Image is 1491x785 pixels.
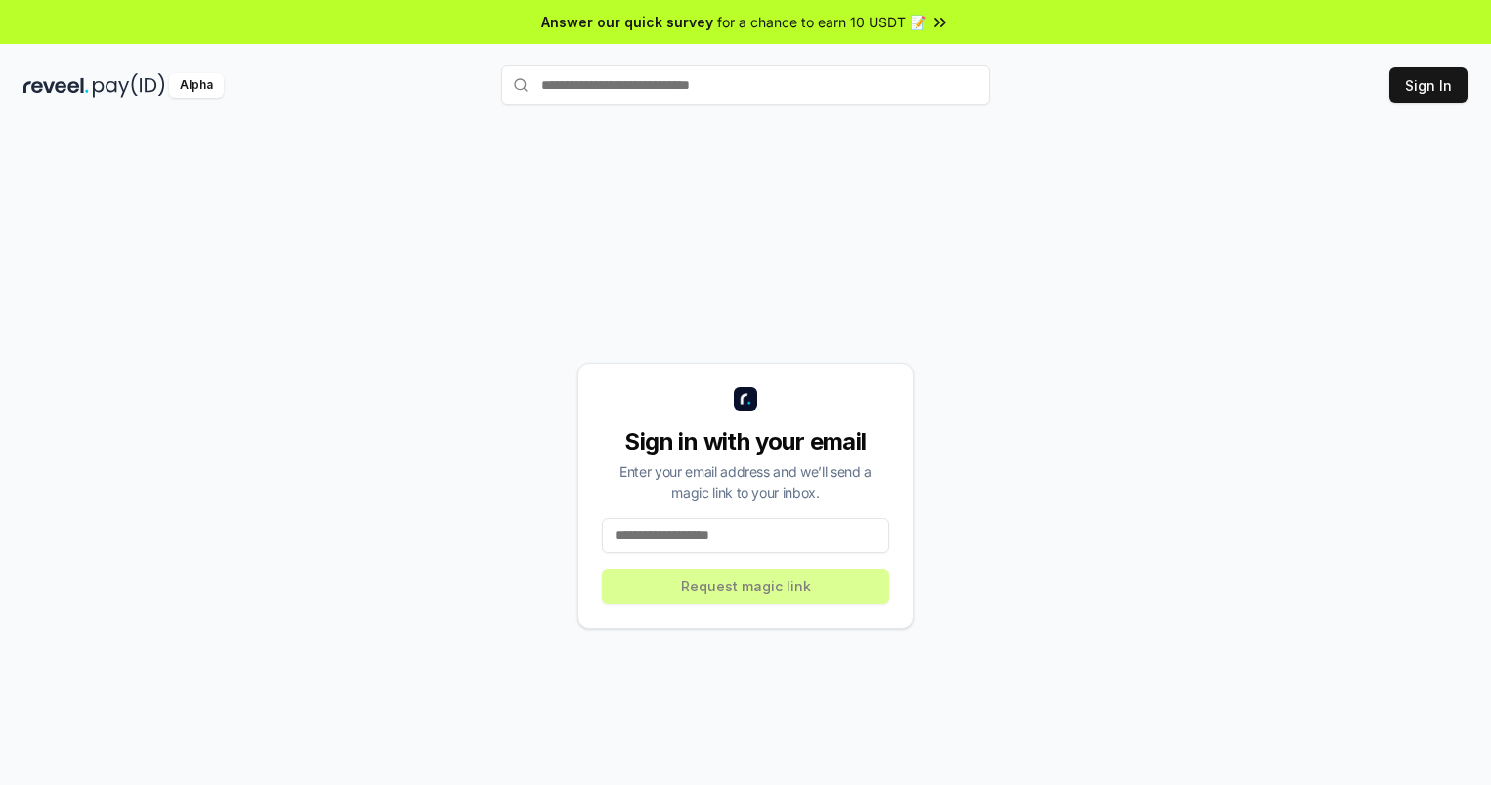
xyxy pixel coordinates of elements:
span: for a chance to earn 10 USDT 📝 [717,12,926,32]
img: logo_small [734,387,757,411]
span: Answer our quick survey [541,12,713,32]
div: Alpha [169,73,224,98]
img: pay_id [93,73,165,98]
img: reveel_dark [23,73,89,98]
div: Sign in with your email [602,426,889,458]
button: Sign In [1389,67,1468,103]
div: Enter your email address and we’ll send a magic link to your inbox. [602,461,889,502]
